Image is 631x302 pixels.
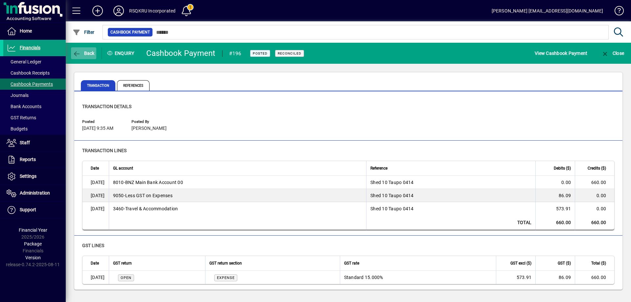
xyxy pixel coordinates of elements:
span: Posted [253,51,268,56]
span: Reports [20,157,36,162]
span: Transaction details [82,104,131,109]
a: Budgets [3,123,66,134]
span: Total ($) [591,260,606,267]
button: View Cashbook Payment [533,47,589,59]
span: Back [73,51,95,56]
app-page-header-button: Back [66,47,102,59]
button: Close [599,47,626,59]
a: Journals [3,90,66,101]
td: 86.09 [535,271,575,284]
td: 660.00 [575,215,614,230]
span: GST rate [344,260,359,267]
span: Posted by [131,120,171,124]
span: Filter [73,30,95,35]
span: GST lines [82,243,104,248]
span: Debits ($) [554,165,571,172]
td: 573.91 [496,271,535,284]
span: Reconciled [278,51,301,56]
span: Reference [370,165,387,172]
span: Settings [20,174,36,179]
td: [DATE] [82,189,109,202]
span: Budgets [7,126,28,131]
span: Date [91,260,99,267]
span: References [117,80,150,91]
span: Close [601,51,624,56]
a: Cashbook Payments [3,79,66,90]
span: Financials [20,45,40,50]
span: GST ($) [558,260,571,267]
td: 0.00 [535,176,575,189]
span: View Cashbook Payment [535,48,587,58]
td: 660.00 [535,215,575,230]
span: Home [20,28,32,34]
span: GST excl ($) [510,260,531,267]
button: Back [71,47,96,59]
td: 0.00 [575,189,614,202]
div: Cashbook Payment [146,48,216,58]
a: Cashbook Receipts [3,67,66,79]
a: Home [3,23,66,39]
button: Profile [108,5,129,17]
a: Settings [3,168,66,185]
div: RSQKRU Incorporated [129,6,175,16]
span: Open [121,276,131,280]
a: General Ledger [3,56,66,67]
span: Package [24,241,42,246]
a: GST Returns [3,112,66,123]
span: GST Returns [7,115,36,120]
span: Credits ($) [588,165,606,172]
span: GST return section [209,260,242,267]
td: [DATE] [82,271,109,284]
a: Knowledge Base [610,1,623,23]
span: Cashbook Receipts [7,70,50,76]
div: Enquiry [102,48,141,58]
span: [DATE] 9:35 AM [82,126,113,131]
span: GST return [113,260,132,267]
a: Administration [3,185,66,201]
a: Reports [3,151,66,168]
td: Shed 10 Taupo 0414 [366,176,535,189]
span: BNZ Main Bank Account 00 [113,179,183,186]
span: Support [20,207,36,212]
span: Bank Accounts [7,104,41,109]
span: Travel & Accommodation [113,205,178,212]
span: Posted [82,120,122,124]
span: Transaction lines [82,148,127,153]
a: Bank Accounts [3,101,66,112]
td: 573.91 [535,202,575,215]
td: 660.00 [575,176,614,189]
span: Staff [20,140,30,145]
span: Less GST on Expenses [113,192,173,199]
td: 660.00 [575,271,614,284]
span: [PERSON_NAME] [131,126,167,131]
span: Cashbook Payment [110,29,150,35]
span: Date [91,165,99,172]
span: Version [25,255,41,260]
app-page-header-button: Close enquiry [594,47,631,59]
td: Shed 10 Taupo 0414 [366,189,535,202]
td: Shed 10 Taupo 0414 [366,202,535,215]
td: 86.09 [535,189,575,202]
span: General Ledger [7,59,41,64]
td: Standard 15.000% [340,271,496,284]
button: Filter [71,26,96,38]
div: [PERSON_NAME] [EMAIL_ADDRESS][DOMAIN_NAME] [492,6,603,16]
td: [DATE] [82,202,109,215]
span: GL account [113,165,133,172]
td: 0.00 [575,202,614,215]
a: Support [3,202,66,218]
td: [DATE] [82,176,109,189]
span: Administration [20,190,50,196]
a: Staff [3,135,66,151]
span: EXPENSE [217,276,235,280]
button: Add [87,5,108,17]
span: Journals [7,93,29,98]
span: Financial Year [19,227,47,233]
div: #196 [229,48,242,59]
span: Transaction [81,80,115,91]
span: Cashbook Payments [7,81,53,87]
td: Total [366,215,535,230]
